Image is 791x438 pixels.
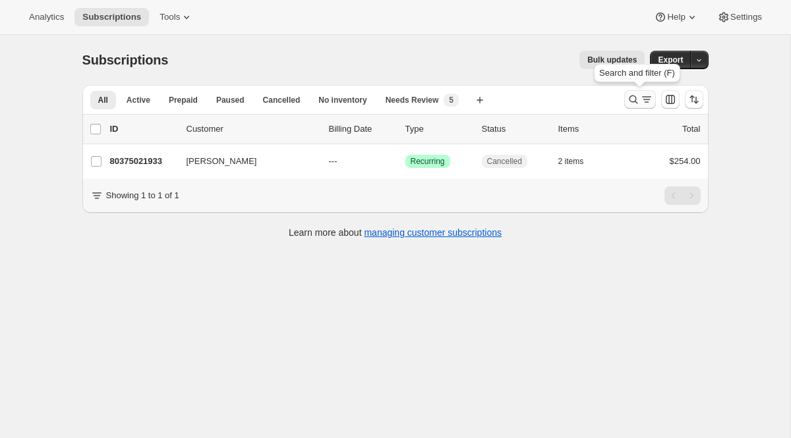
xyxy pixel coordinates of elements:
p: Status [482,123,548,136]
span: 2 items [558,156,584,167]
p: Learn more about [289,226,502,239]
button: Customize table column order and visibility [661,90,680,109]
span: [PERSON_NAME] [187,155,257,168]
button: Sort the results [685,90,703,109]
span: Prepaid [169,95,198,105]
div: Items [558,123,624,136]
button: Settings [709,8,770,26]
span: Help [667,12,685,22]
span: Subscriptions [82,12,141,22]
span: Cancelled [263,95,301,105]
button: Bulk updates [579,51,645,69]
p: Showing 1 to 1 of 1 [106,189,179,202]
div: Type [405,123,471,136]
span: All [98,95,108,105]
span: --- [329,156,337,166]
button: Tools [152,8,201,26]
span: Active [127,95,150,105]
span: $254.00 [670,156,701,166]
p: ID [110,123,176,136]
div: 80375021933[PERSON_NAME]---SuccessRecurringCancelled2 items$254.00 [110,152,701,171]
p: Billing Date [329,123,395,136]
span: Bulk updates [587,55,637,65]
span: Paused [216,95,245,105]
button: Subscriptions [74,8,149,26]
span: No inventory [318,95,366,105]
span: Analytics [29,12,64,22]
span: Tools [160,12,180,22]
nav: Pagination [664,186,701,205]
span: 5 [449,95,454,105]
p: 80375021933 [110,155,176,168]
p: Customer [187,123,318,136]
div: IDCustomerBilling DateTypeStatusItemsTotal [110,123,701,136]
a: managing customer subscriptions [364,227,502,238]
span: Cancelled [487,156,522,167]
button: Search and filter results [624,90,656,109]
button: Analytics [21,8,72,26]
span: Recurring [411,156,445,167]
span: Needs Review [386,95,439,105]
button: 2 items [558,152,599,171]
button: [PERSON_NAME] [179,151,310,172]
button: Export [650,51,691,69]
button: Create new view [469,91,490,109]
span: Subscriptions [82,53,169,67]
button: Help [646,8,706,26]
p: Total [682,123,700,136]
span: Settings [730,12,762,22]
span: Export [658,55,683,65]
